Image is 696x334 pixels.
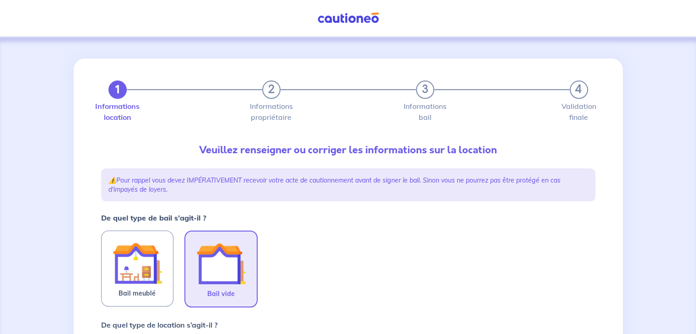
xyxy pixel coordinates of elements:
img: illu_empty_lease.svg [196,239,246,288]
label: Informations propriétaire [262,102,281,121]
span: Bail vide [207,288,235,299]
p: Veuillez renseigner ou corriger les informations sur la location [101,143,595,157]
em: Pour rappel vous devez IMPÉRATIVEMENT recevoir votre acte de cautionnement avant de signer le bai... [108,176,561,194]
label: Informations location [108,102,127,121]
strong: De quel type de bail s’agit-il ? [101,213,206,222]
p: ⚠️ [108,176,588,194]
span: Bail meublé [119,288,156,299]
label: Validation finale [570,102,588,121]
img: Cautioneo [314,12,383,24]
button: 1 [108,81,127,99]
label: Informations bail [416,102,434,121]
img: illu_furnished_lease.svg [113,238,162,288]
p: De quel type de location s’agit-il ? [101,319,217,330]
